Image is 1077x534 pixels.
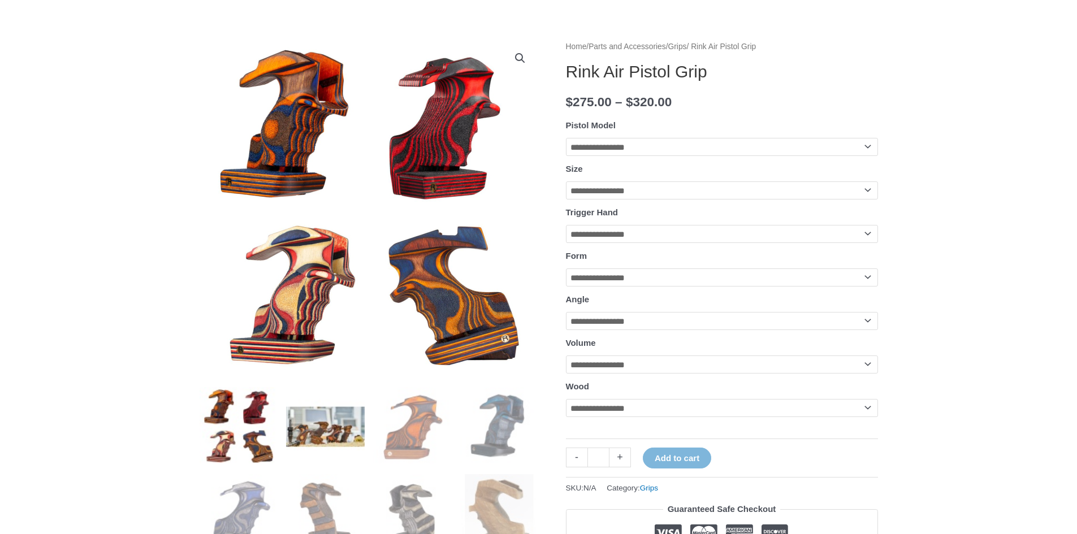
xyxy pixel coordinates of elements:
[626,95,633,109] span: $
[640,484,658,492] a: Grips
[460,387,539,466] img: Rink Air Pistol Grip - Image 4
[566,62,878,82] h1: Rink Air Pistol Grip
[566,381,589,391] label: Wood
[566,448,587,467] a: -
[566,164,583,173] label: Size
[626,95,672,109] bdi: 320.00
[668,42,687,51] a: Grips
[566,251,587,261] label: Form
[510,48,530,68] a: View full-screen image gallery
[607,481,658,495] span: Category:
[609,448,631,467] a: +
[615,95,622,109] span: –
[587,448,609,467] input: Product quantity
[566,481,596,495] span: SKU:
[566,95,573,109] span: $
[663,501,781,517] legend: Guaranteed Safe Checkout
[373,387,452,466] img: Rink Air Pistol Grip - Image 3
[566,120,616,130] label: Pistol Model
[583,484,596,492] span: N/A
[566,95,612,109] bdi: 275.00
[566,338,596,348] label: Volume
[566,294,590,304] label: Angle
[566,207,618,217] label: Trigger Hand
[566,42,587,51] a: Home
[200,387,278,466] img: Rink Air Pistol Grip
[286,387,365,466] img: Rink Air Pistol Grip - Image 2
[643,448,711,468] button: Add to cart
[589,42,666,51] a: Parts and Accessories
[566,40,878,54] nav: Breadcrumb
